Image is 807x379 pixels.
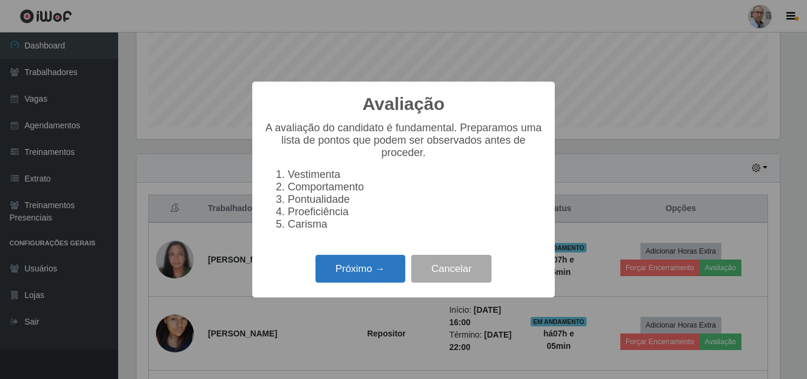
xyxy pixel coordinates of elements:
[411,255,492,283] button: Cancelar
[288,169,543,181] li: Vestimenta
[288,181,543,193] li: Comportamento
[288,193,543,206] li: Pontualidade
[288,206,543,218] li: Proeficiência
[363,93,445,115] h2: Avaliação
[264,122,543,159] p: A avaliação do candidato é fundamental. Preparamos uma lista de pontos que podem ser observados a...
[288,218,543,231] li: Carisma
[315,255,405,283] button: Próximo →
